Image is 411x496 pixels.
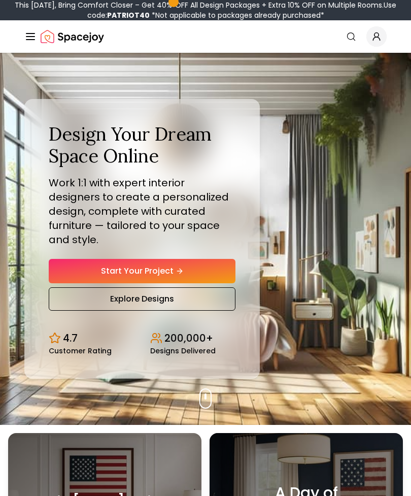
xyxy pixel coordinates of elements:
div: Design stats [49,323,235,354]
nav: Global [24,20,387,53]
a: Spacejoy [41,26,104,47]
h1: Design Your Dream Space Online [49,123,235,167]
small: Designs Delivered [150,347,216,354]
a: Start Your Project [49,259,235,283]
a: Explore Designs [49,287,235,311]
b: PATRIOT40 [107,10,150,20]
span: *Not applicable to packages already purchased* [150,10,324,20]
p: Work 1:1 with expert interior designers to create a personalized design, complete with curated fu... [49,176,235,247]
p: 200,000+ [164,331,213,345]
small: Customer Rating [49,347,112,354]
p: 4.7 [63,331,78,345]
img: Spacejoy Logo [41,26,104,47]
